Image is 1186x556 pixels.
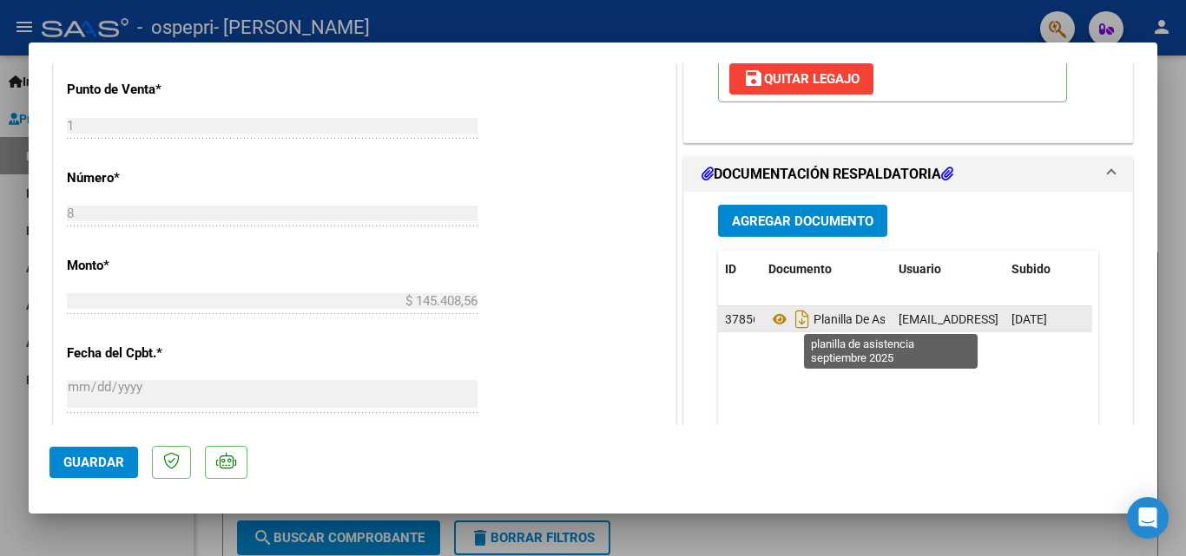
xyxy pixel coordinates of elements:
datatable-header-cell: Subido [1005,251,1091,288]
button: Agregar Documento [718,205,887,237]
span: Planilla De Asistencia Septiembre 2025 [768,312,1021,326]
datatable-header-cell: ID [718,251,761,288]
mat-icon: save [743,68,764,88]
p: Monto [67,256,246,276]
datatable-header-cell: Usuario [892,251,1005,288]
span: 37856 [725,312,760,326]
p: Punto de Venta [67,80,246,100]
span: Agregar Documento [732,213,873,229]
datatable-header-cell: Documento [761,251,892,288]
div: DOCUMENTACIÓN RESPALDATORIA [684,192,1132,552]
span: [DATE] [1011,312,1047,326]
span: ID [725,262,736,276]
span: Documento [768,262,832,276]
i: Descargar documento [791,305,814,333]
button: Quitar Legajo [729,63,873,95]
mat-expansion-panel-header: DOCUMENTACIÓN RESPALDATORIA [684,157,1132,192]
button: Guardar [49,447,138,478]
p: Número [67,168,246,188]
span: Guardar [63,455,124,470]
p: Fecha del Cpbt. [67,343,246,363]
div: Open Intercom Messenger [1127,497,1169,539]
span: Subido [1011,262,1051,276]
span: Quitar Legajo [743,71,860,87]
h1: DOCUMENTACIÓN RESPALDATORIA [702,164,953,185]
span: Usuario [899,262,941,276]
datatable-header-cell: Acción [1091,251,1178,288]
